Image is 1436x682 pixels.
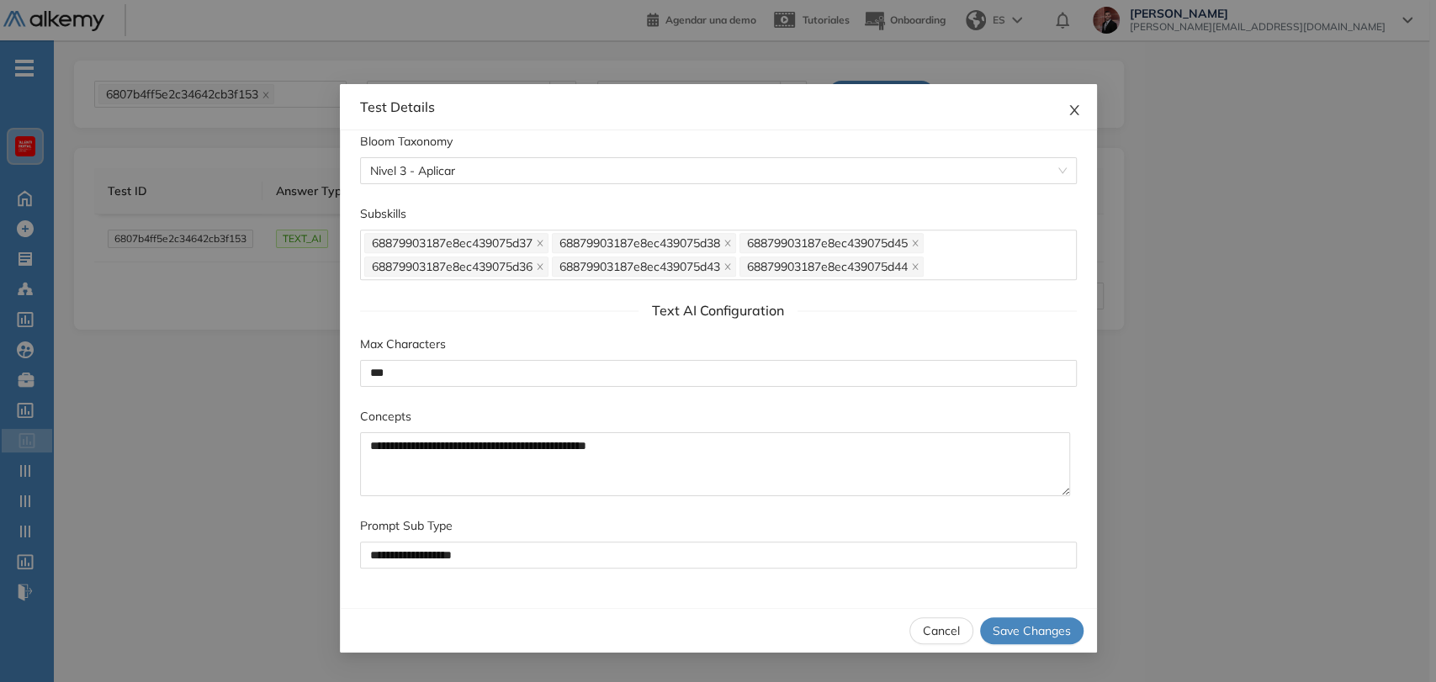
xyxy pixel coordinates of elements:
span: 68879903187e8ec439075d43 [552,256,736,277]
iframe: Chat Widget [1133,487,1436,682]
span: close [723,239,732,248]
span: close [536,262,544,272]
span: Save Changes [993,621,1071,640]
span: 68879903187e8ec439075d44 [747,257,908,276]
span: close [536,239,544,248]
span: 68879903187e8ec439075d37 [364,233,548,253]
span: 68879903187e8ec439075d45 [739,233,924,253]
span: 68879903187e8ec439075d38 [559,234,720,252]
label: Subskills [360,204,406,223]
span: 68879903187e8ec439075d37 [372,234,533,252]
span: Nivel 3 - Aplicar [370,158,1067,183]
input: Prompt Sub Type [360,542,1077,568]
span: close [911,239,919,248]
span: close [723,262,732,272]
span: 68879903187e8ec439075d38 [552,233,736,253]
label: Bloom Taxonomy [360,132,453,151]
div: Widget de chat [1133,487,1436,682]
span: 68879903187e8ec439075d45 [747,234,908,252]
span: 68879903187e8ec439075d44 [739,256,924,277]
span: 68879903187e8ec439075d36 [364,256,548,277]
button: Save Changes [980,617,1084,644]
span: close [911,262,919,272]
label: Prompt Sub Type [360,516,453,535]
div: Test Details [360,98,1077,116]
label: Concepts [360,407,411,426]
button: Cancel [909,617,973,644]
span: Cancel [923,621,960,640]
input: Subskills [927,256,930,277]
input: Max Characters [361,361,1076,386]
button: Close [1052,84,1097,130]
span: close [1068,103,1081,117]
textarea: Concepts [360,432,1070,496]
label: Max Characters [360,335,446,353]
span: 68879903187e8ec439075d36 [372,257,533,276]
span: Text AI Configuration [639,300,797,321]
span: 68879903187e8ec439075d43 [559,257,720,276]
